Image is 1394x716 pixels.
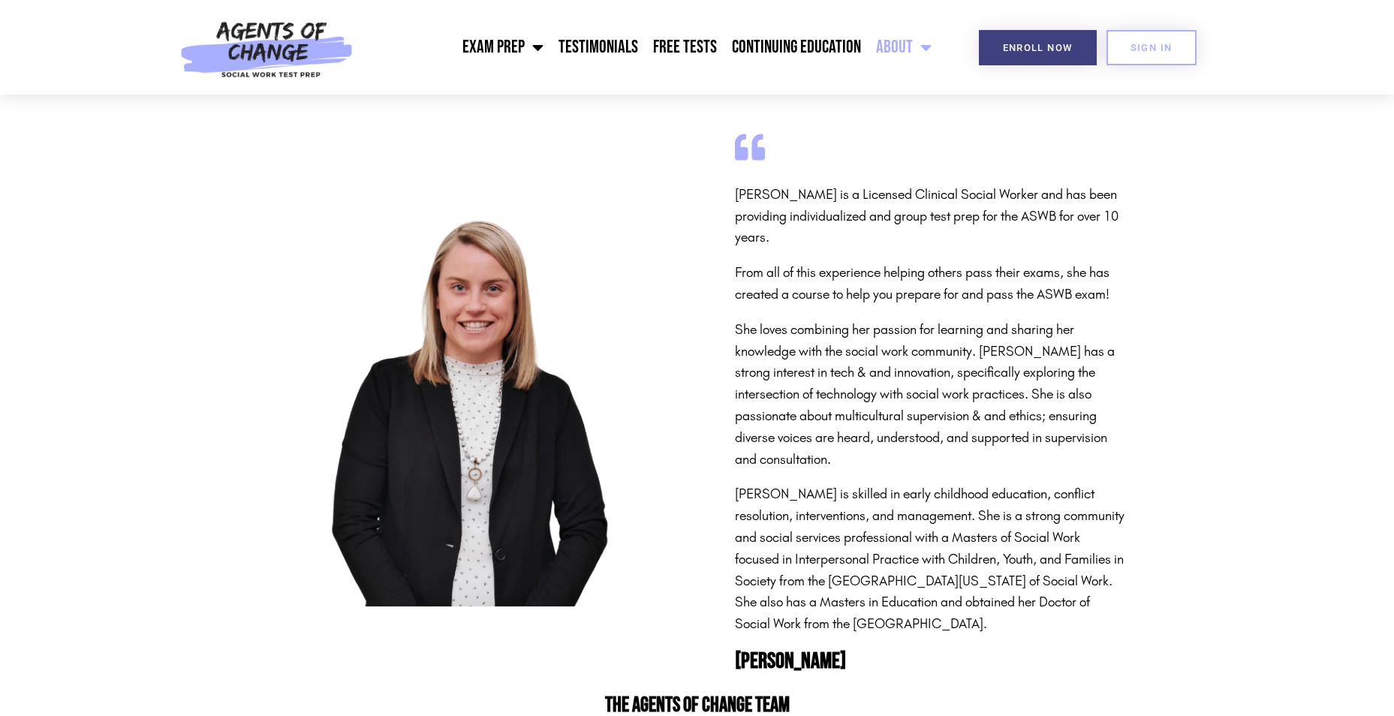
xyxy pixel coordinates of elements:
[551,29,646,66] a: Testimonials
[979,30,1097,65] a: Enroll Now
[735,319,1125,471] p: She loves combining her passion for learning and sharing her knowledge with the social work commu...
[735,650,1125,672] h2: [PERSON_NAME]
[735,184,1125,248] p: [PERSON_NAME] is a Licensed Clinical Social Worker and has been providing individualized and grou...
[1003,43,1073,53] span: Enroll Now
[735,483,1125,635] p: [PERSON_NAME] is skilled in early childhood education, conflict resolution, interventions, and ma...
[1106,30,1197,65] a: SIGN IN
[735,262,1125,305] p: From all of this experience helping others pass their exams, she has created a course to help you...
[1131,43,1173,53] span: SIGN IN
[455,29,551,66] a: Exam Prep
[646,29,724,66] a: Free Tests
[292,695,1103,716] h2: The Agents of Change Team
[361,29,939,66] nav: Menu
[724,29,869,66] a: Continuing Education
[869,29,939,66] a: About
